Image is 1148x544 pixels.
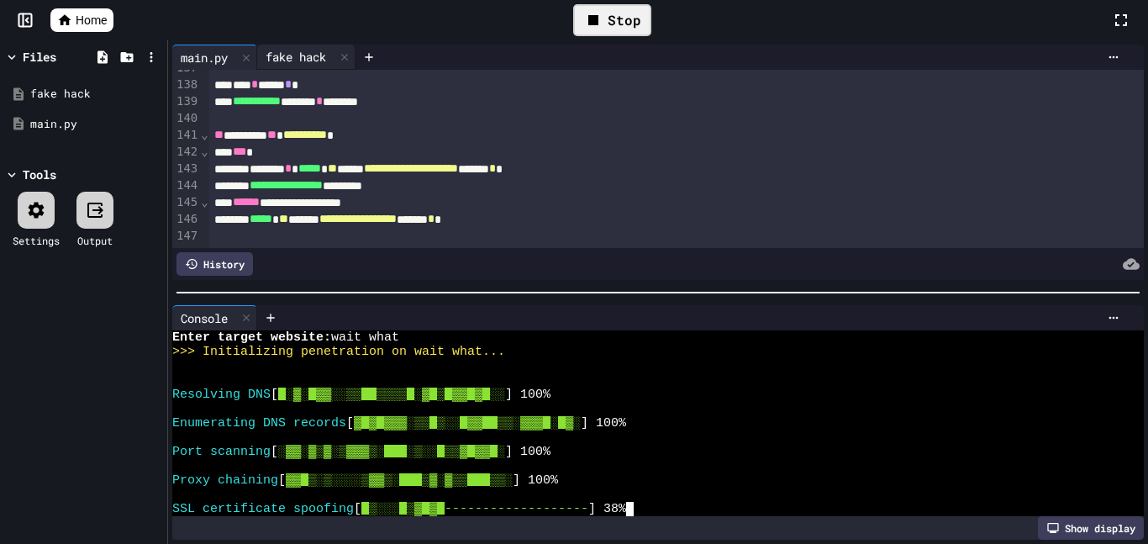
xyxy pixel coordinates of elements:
div: 141 [172,127,200,144]
span: Enter target website: [172,330,331,345]
div: Show display [1038,516,1144,540]
div: fake hack [257,45,355,70]
span: █▒░░░█▒▓█▓█------------------- [361,502,588,516]
span: ] 100% [581,416,626,430]
span: Port scanning [172,445,271,459]
span: ▓█▓█▓▓▓░▒▒█▒░░█▓▓██▒▒░▓▓▓█░█▓░ [354,416,581,430]
div: 140 [172,110,200,127]
div: 142 [172,144,200,161]
span: ] 100% [505,445,550,459]
div: Console [172,305,257,330]
div: 144 [172,177,200,194]
span: SSL certificate spoofing [172,502,354,516]
span: wait what [331,330,399,345]
span: ] 100% [513,473,558,488]
span: [ [271,445,278,459]
div: Stop [573,4,651,36]
span: Home [76,12,107,29]
span: ] 38% [588,502,626,516]
span: [ [354,502,361,516]
div: Files [23,48,56,66]
div: Tools [23,166,56,183]
div: fake hack [30,86,161,103]
div: History [176,252,253,276]
span: Fold line [200,145,208,158]
span: Enumerating DNS records [172,416,346,430]
div: 146 [172,211,200,228]
span: Proxy chaining [172,473,278,488]
div: 139 [172,93,200,110]
div: 147 [172,228,200,245]
span: [ [346,416,354,430]
span: ▓▓█▒░▒░░░░▒▓▓▒░███▒▓░▓▒▒███▒▒░ [286,473,513,488]
div: 138 [172,77,200,93]
div: fake hack [257,48,334,66]
div: 145 [172,194,200,211]
span: [ [271,388,278,402]
a: Home [50,8,113,32]
div: 143 [172,161,200,177]
span: █░▓░█▓▓░░▒▒██▒▒▒▒█░▓█▒█▓▓█▓█░░ [278,388,505,402]
span: ░▓▓░▓▒▓░▒▓▓▓▒░███░▒░░█▒▒▓█▓▓█░ [278,445,505,459]
div: Console [172,309,236,327]
div: main.py [172,49,236,66]
span: ] 100% [505,388,550,402]
div: main.py [30,116,161,133]
div: Output [77,233,113,248]
div: main.py [172,45,257,70]
div: Settings [13,233,60,248]
span: >>> Initializing penetration on wait what... [172,345,505,359]
span: [ [278,473,286,488]
span: Fold line [200,128,208,141]
span: Fold line [200,195,208,209]
span: Resolving DNS [172,388,271,402]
